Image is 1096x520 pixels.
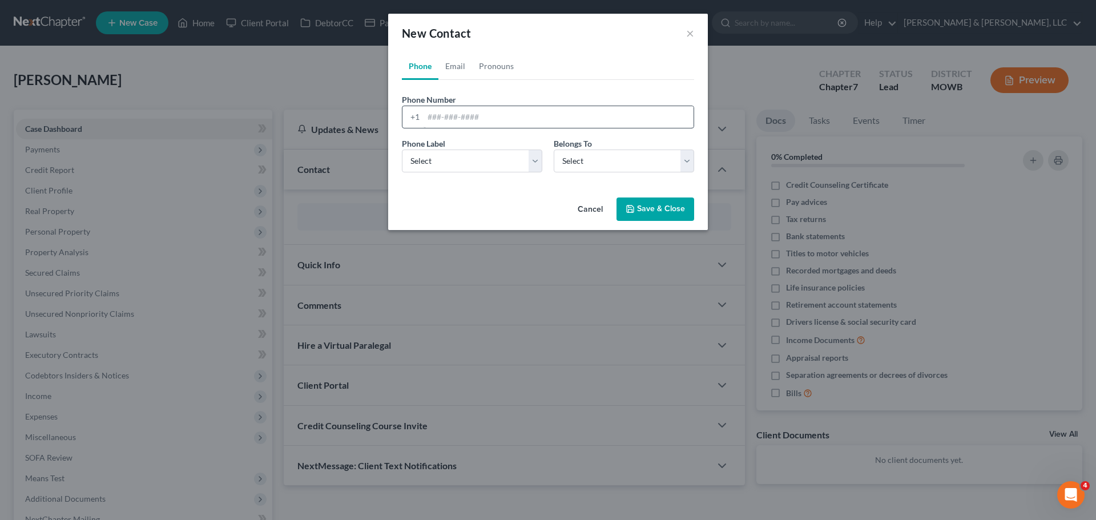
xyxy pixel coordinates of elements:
[402,139,445,148] span: Phone Label
[424,106,694,128] input: ###-###-####
[554,139,592,148] span: Belongs To
[402,26,471,40] span: New Contact
[402,106,424,128] div: +1
[1057,481,1085,509] iframe: Intercom live chat
[402,95,456,104] span: Phone Number
[1081,481,1090,490] span: 4
[616,197,694,221] button: Save & Close
[472,53,521,80] a: Pronouns
[569,199,612,221] button: Cancel
[402,53,438,80] a: Phone
[686,26,694,40] button: ×
[438,53,472,80] a: Email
